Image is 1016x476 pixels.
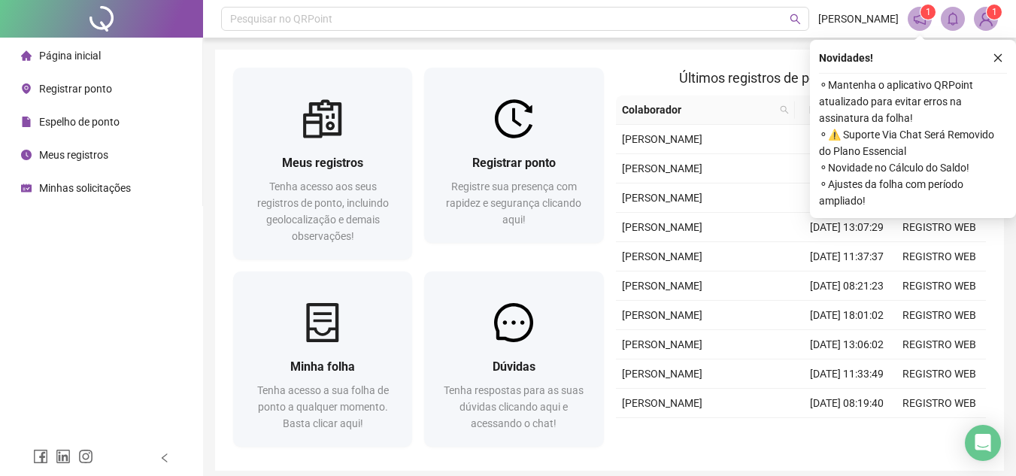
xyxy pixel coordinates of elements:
span: file [21,117,32,127]
span: close [993,53,1003,63]
span: home [21,50,32,61]
span: Tenha acesso aos seus registros de ponto, incluindo geolocalização e demais observações! [257,180,389,242]
td: [DATE] 18:01:02 [801,301,893,330]
div: Open Intercom Messenger [965,425,1001,461]
td: REGISTRO WEB [893,359,986,389]
span: [PERSON_NAME] [622,133,702,145]
span: Últimos registros de ponto sincronizados [679,70,922,86]
span: Tenha acesso a sua folha de ponto a qualquer momento. Basta clicar aqui! [257,384,389,429]
span: Minhas solicitações [39,182,131,194]
span: [PERSON_NAME] [622,338,702,350]
span: schedule [21,183,32,193]
span: Data/Hora [801,102,866,118]
td: [DATE] 13:07:29 [801,213,893,242]
span: [PERSON_NAME] [622,280,702,292]
sup: Atualize o seu contato no menu Meus Dados [987,5,1002,20]
td: REGISTRO WEB [893,213,986,242]
span: [PERSON_NAME] [818,11,899,27]
th: Data/Hora [795,96,884,125]
span: Registrar ponto [39,83,112,95]
span: Colaborador [622,102,775,118]
span: 1 [926,7,931,17]
span: ⚬ Mantenha o aplicativo QRPoint atualizado para evitar erros na assinatura da folha! [819,77,1007,126]
span: instagram [78,449,93,464]
td: REGISTRO WEB [893,330,986,359]
span: search [780,105,789,114]
span: Registrar ponto [472,156,556,170]
td: [DATE] 13:06:02 [801,330,893,359]
span: Meus registros [39,149,108,161]
td: [DATE] 11:33:49 [801,359,893,389]
span: [PERSON_NAME] [622,162,702,174]
td: [DATE] 18:04:12 [801,418,893,447]
a: DúvidasTenha respostas para as suas dúvidas clicando aqui e acessando o chat! [424,271,603,447]
sup: 1 [920,5,936,20]
span: left [159,453,170,463]
td: REGISTRO WEB [893,242,986,271]
span: 1 [992,7,997,17]
span: [PERSON_NAME] [622,368,702,380]
span: environment [21,83,32,94]
span: Dúvidas [493,359,535,374]
span: [PERSON_NAME] [622,397,702,409]
span: linkedin [56,449,71,464]
td: [DATE] 11:37:37 [801,242,893,271]
span: search [777,99,792,121]
td: REGISTRO WEB [893,271,986,301]
span: Meus registros [282,156,363,170]
td: REGISTRO WEB [893,418,986,447]
span: Página inicial [39,50,101,62]
td: REGISTRO WEB [893,301,986,330]
td: [DATE] 08:28:06 [801,154,893,183]
td: [DATE] 08:21:23 [801,271,893,301]
span: [PERSON_NAME] [622,309,702,321]
span: [PERSON_NAME] [622,192,702,204]
span: Registre sua presença com rapidez e segurança clicando aqui! [446,180,581,226]
span: [PERSON_NAME] [622,221,702,233]
span: bell [946,12,960,26]
span: ⚬ Ajustes da folha com período ampliado! [819,176,1007,209]
span: facebook [33,449,48,464]
img: 84407 [975,8,997,30]
span: Tenha respostas para as suas dúvidas clicando aqui e acessando o chat! [444,384,584,429]
span: Espelho de ponto [39,116,120,128]
span: Minha folha [290,359,355,374]
span: clock-circle [21,150,32,160]
td: REGISTRO WEB [893,389,986,418]
a: Minha folhaTenha acesso a sua folha de ponto a qualquer momento. Basta clicar aqui! [233,271,412,447]
a: Meus registrosTenha acesso aos seus registros de ponto, incluindo geolocalização e demais observa... [233,68,412,259]
td: [DATE] 08:19:40 [801,389,893,418]
td: [DATE] 17:55:35 [801,183,893,213]
span: ⚬ ⚠️ Suporte Via Chat Será Removido do Plano Essencial [819,126,1007,159]
td: [DATE] 12:04:01 [801,125,893,154]
span: notification [913,12,927,26]
span: ⚬ Novidade no Cálculo do Saldo! [819,159,1007,176]
span: Novidades ! [819,50,873,66]
span: search [790,14,801,25]
a: Registrar pontoRegistre sua presença com rapidez e segurança clicando aqui! [424,68,603,243]
span: [PERSON_NAME] [622,250,702,262]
